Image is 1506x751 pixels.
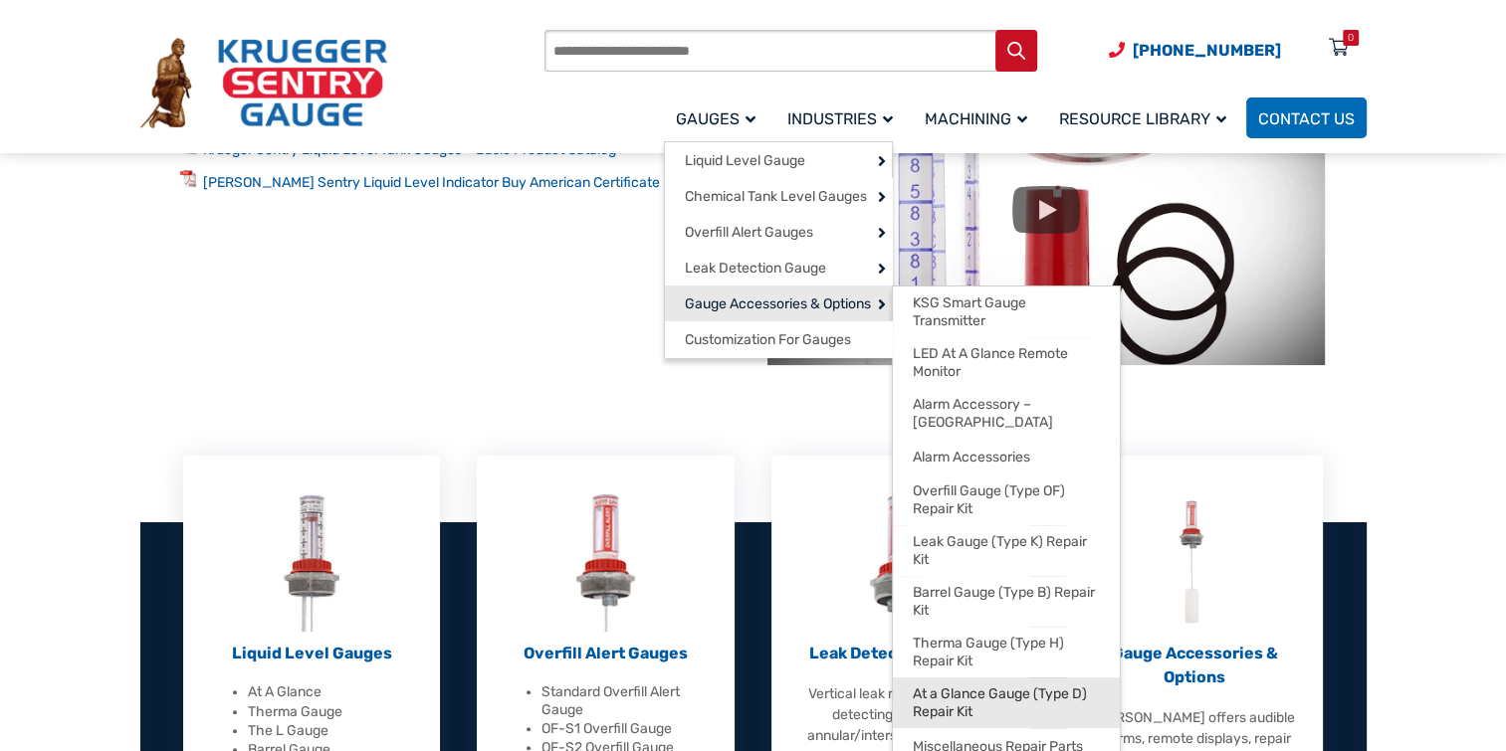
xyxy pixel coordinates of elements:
[913,685,1100,720] span: At a Glance Gauge (Type D) Repair Kit
[1258,109,1355,128] span: Contact Us
[248,703,416,721] li: Therma Gauge
[676,109,755,128] span: Gauges
[502,642,710,665] p: Overfill Alert Gauges
[893,388,1120,439] a: Alarm Accessory – [GEOGRAPHIC_DATA]
[685,331,851,349] span: Customization For Gauges
[913,482,1100,517] span: Overfill Gauge (Type OF) Repair Kit
[685,260,826,278] span: Leak Detection Gauge
[665,142,892,178] a: Liquid Level Gauge
[913,94,1047,141] a: Machining
[140,38,387,129] img: Krueger Sentry Gauge
[248,722,416,740] li: The L Gauge
[893,525,1120,576] a: Leak Gauge (Type K) Repair Kit
[665,178,892,214] a: Chemical Tank Level Gauges
[869,494,932,632] img: Leak Detection Gauges
[893,337,1120,388] a: LED At A Glance Remote Monitor
[913,533,1100,568] span: Leak Gauge (Type K) Repair Kit
[893,627,1120,677] a: Therma Gauge (Type H) Repair Kit
[685,295,871,313] span: Gauge Accessories & Options
[1091,642,1299,689] p: Gauge Accessories & Options
[248,683,416,701] li: At A Glance
[1059,109,1226,128] span: Resource Library
[925,109,1027,128] span: Machining
[893,439,1120,474] a: Alarm Accessories
[913,345,1100,380] span: LED At A Glance Remote Monitor
[665,285,892,321] a: Gauge Accessories & Options
[685,152,805,170] span: Liquid Level Gauge
[913,449,1030,467] span: Alarm Accessories
[685,224,813,242] span: Overfill Alert Gauges
[893,576,1120,627] a: Barrel Gauge (Type B) Repair Kit
[913,396,1100,431] span: Alarm Accessory – [GEOGRAPHIC_DATA]
[203,174,660,191] a: [PERSON_NAME] Sentry Liquid Level Indicator Buy American Certificate
[1133,41,1281,60] span: [PHONE_NUMBER]
[574,494,637,632] img: Overfill Alert Gauges
[775,94,913,141] a: Industries
[685,188,867,206] span: Chemical Tank Level Gauges
[1348,30,1354,46] div: 0
[893,677,1120,728] a: At a Glance Gauge (Type D) Repair Kit
[893,286,1120,337] a: KSG Smart Gauge Transmitter
[665,321,892,357] a: Customization For Gauges
[541,720,710,738] li: OF-S1 Overfill Gauge
[1109,38,1281,63] a: Phone Number (920) 434-8860
[1246,97,1367,138] a: Contact Us
[1163,494,1226,632] img: Gauge Accessories & Options
[665,250,892,285] a: Leak Detection Gauge
[787,109,893,128] span: Industries
[913,584,1100,619] span: Barrel Gauge (Type B) Repair Kit
[664,94,775,141] a: Gauges
[541,683,710,718] li: Standard Overfill Alert Gauge
[1047,94,1246,141] a: Resource Library
[280,494,343,632] img: Liquid Level Gauges
[208,642,416,665] p: Liquid Level Gauges
[893,474,1120,525] a: Overfill Gauge (Type OF) Repair Kit
[913,294,1100,329] span: KSG Smart Gauge Transmitter
[665,214,892,250] a: Overfill Alert Gauges
[796,642,1004,665] p: Leak Detection Gauges
[913,635,1100,669] span: Therma Gauge (Type H) Repair Kit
